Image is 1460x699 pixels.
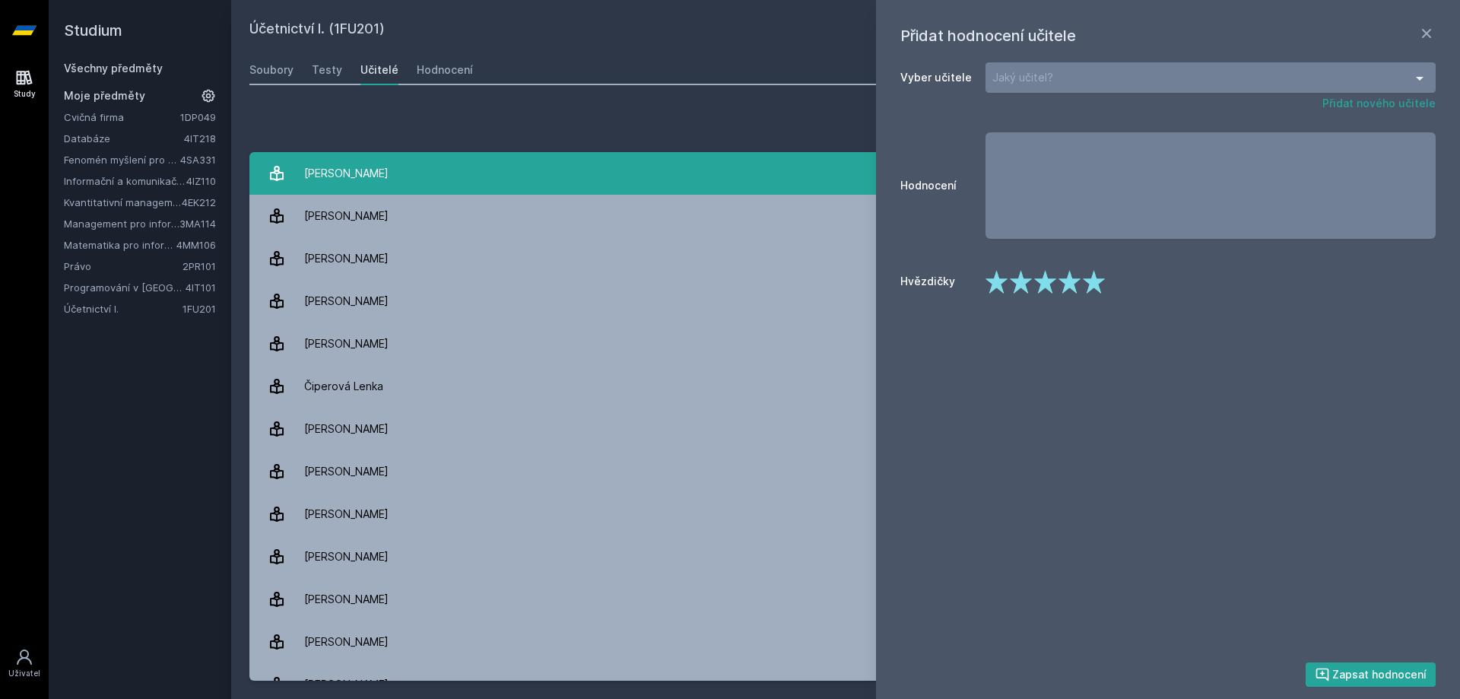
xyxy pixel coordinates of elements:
label: Hodnocení [900,178,973,193]
h2: Účetnictví I. (1FU201) [249,18,1267,43]
div: [PERSON_NAME] [304,456,389,487]
a: Databáze [64,131,184,146]
a: 4EK212 [182,196,216,208]
a: Kvantitativní management [64,195,182,210]
a: Cvičná firma [64,110,180,125]
a: [PERSON_NAME] 4 hodnocení 5.0 [249,280,1442,322]
a: [PERSON_NAME] 5 hodnocení 4.8 [249,408,1442,450]
span: Moje předměty [64,88,145,103]
a: Soubory [249,55,294,85]
a: 4IT101 [186,281,216,294]
a: 2PR101 [182,260,216,272]
a: 4MM106 [176,239,216,251]
a: [PERSON_NAME] 8 hodnocení 4.0 [249,450,1442,493]
div: [PERSON_NAME] [304,542,389,572]
a: [PERSON_NAME] 44 hodnocení 3.1 [249,237,1442,280]
a: 4SA331 [180,154,216,166]
a: [PERSON_NAME] 7 hodnocení 2.0 [249,493,1442,535]
a: Matematika pro informatiky [64,237,176,253]
a: Study [3,61,46,107]
a: [PERSON_NAME] 3 hodnocení 5.0 [249,152,1442,195]
label: Hvězdičky [900,274,973,289]
div: Hodnocení [417,62,473,78]
a: Hodnocení [417,55,473,85]
div: [PERSON_NAME] [304,243,389,274]
a: Právo [64,259,182,274]
a: Management pro informatiky a statistiky [64,216,179,231]
a: 3MA114 [179,218,216,230]
a: 4IT218 [184,132,216,145]
div: Učitelé [360,62,398,78]
a: 4IZ110 [186,175,216,187]
div: [PERSON_NAME] [304,414,389,444]
div: Testy [312,62,342,78]
div: [PERSON_NAME] [304,201,389,231]
div: Uživatel [8,668,40,679]
div: [PERSON_NAME] [304,286,389,316]
button: Zapsat hodnocení [1306,662,1436,687]
div: Soubory [249,62,294,78]
a: Účetnictví I. [64,301,182,316]
button: Přidat nového učitele [1322,96,1436,111]
div: [PERSON_NAME] [304,499,389,529]
a: Učitelé [360,55,398,85]
a: 1FU201 [182,303,216,315]
div: [PERSON_NAME] [304,584,389,615]
div: Study [14,88,36,100]
a: 1DP049 [180,111,216,123]
a: [PERSON_NAME] 5 hodnocení 4.8 [249,578,1442,621]
a: [PERSON_NAME] 2 hodnocení 4.0 [249,535,1442,578]
a: Programování v [GEOGRAPHIC_DATA] [64,280,186,295]
a: [PERSON_NAME] 3 hodnocení 4.7 [249,621,1442,663]
a: [PERSON_NAME] 9 hodnocení 4.9 [249,322,1442,365]
div: [PERSON_NAME] [304,627,389,657]
a: Informační a komunikační technologie [64,173,186,189]
a: Testy [312,55,342,85]
div: [PERSON_NAME] [304,329,389,359]
a: Všechny předměty [64,62,163,75]
div: [PERSON_NAME] [304,158,389,189]
a: [PERSON_NAME] 1 hodnocení 3.0 [249,195,1442,237]
div: Čiperová Lenka [304,371,383,402]
a: Fenomén myšlení pro manažery [64,152,180,167]
a: Čiperová Lenka 2 hodnocení 5.0 [249,365,1442,408]
a: Uživatel [3,640,46,687]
